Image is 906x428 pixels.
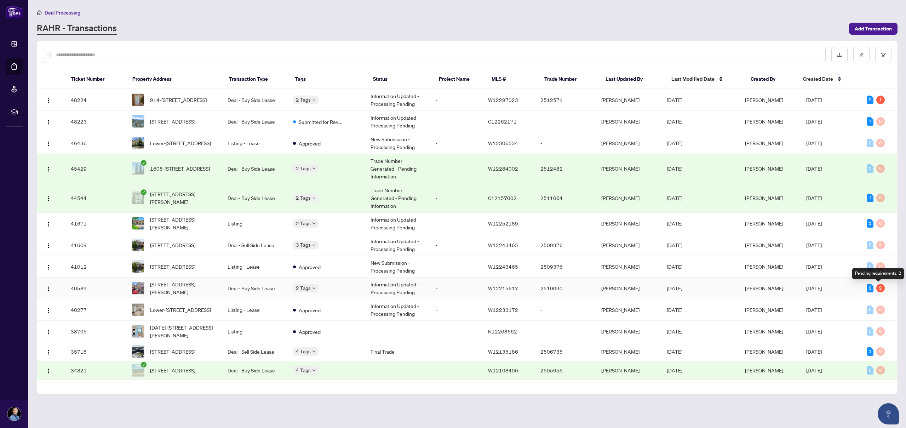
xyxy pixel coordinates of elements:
img: Logo [46,166,51,172]
td: 41609 [65,234,126,256]
div: 0 [867,262,873,271]
span: Approved [299,263,321,271]
span: [DATE] [667,285,682,291]
td: - [535,132,596,154]
span: Lower-[STREET_ADDRESS] [150,306,211,314]
th: Created By [745,69,798,89]
span: check-circle [141,189,147,195]
td: - [430,321,482,342]
span: [DATE] [667,220,682,227]
span: [DATE] [667,348,682,355]
td: 34321 [65,361,126,380]
div: 1 [867,194,873,202]
div: 0 [876,262,885,271]
button: Logo [43,283,54,294]
img: thumbnail-img [132,304,144,316]
span: [PERSON_NAME] [745,140,783,146]
span: [PERSON_NAME] [745,328,783,335]
span: download [837,52,842,57]
span: [DATE] [667,328,682,335]
span: [PERSON_NAME] [745,307,783,313]
span: Approved [299,328,321,336]
button: filter [875,47,891,63]
div: Pending requirements: 2 [852,268,904,279]
td: [PERSON_NAME] [596,183,661,213]
span: W12284002 [488,165,518,172]
span: C12262171 [488,118,517,125]
span: [PERSON_NAME] [745,263,783,270]
td: 40589 [65,278,126,299]
span: [DATE] [667,195,682,201]
div: 1 [867,219,873,228]
span: 2 Tags [296,96,311,104]
div: 0 [867,164,873,173]
button: Logo [43,346,54,357]
img: thumbnail-img [132,346,144,358]
td: - [430,213,482,234]
span: [PERSON_NAME] [745,97,783,103]
button: Add Transaction [849,23,898,35]
span: [DATE] [667,242,682,248]
div: 0 [876,306,885,314]
span: [PERSON_NAME] [745,348,783,355]
th: Created Date [797,69,859,89]
td: Listing [222,321,287,342]
span: W12215617 [488,285,518,291]
span: [STREET_ADDRESS] [150,241,195,249]
span: W12108400 [488,367,518,373]
span: home [37,10,42,15]
td: [PERSON_NAME] [596,256,661,278]
span: 2 Tags [296,219,311,227]
button: Logo [43,163,54,174]
span: N12208662 [488,328,517,335]
span: [STREET_ADDRESS] [150,348,195,355]
span: [DATE] [667,263,682,270]
td: [PERSON_NAME] [596,111,661,132]
span: [DATE] [806,118,822,125]
span: down [312,243,316,247]
span: [STREET_ADDRESS][PERSON_NAME] [150,190,216,206]
img: Logo [46,329,51,335]
img: thumbnail-img [132,325,144,337]
td: 41012 [65,256,126,278]
span: 2 Tags [296,164,311,172]
td: - [430,234,482,256]
img: thumbnail-img [132,364,144,376]
div: 0 [876,139,885,147]
td: - [535,321,596,342]
button: edit [853,47,870,63]
td: - [535,111,596,132]
td: 38705 [65,321,126,342]
td: 2509376 [535,234,596,256]
td: Deal - Buy Side Lease [222,154,287,183]
div: 0 [876,117,885,126]
span: W12135186 [488,348,518,355]
td: [PERSON_NAME] [596,342,661,361]
td: Deal - Buy Side Lease [222,361,287,380]
span: W12233172 [488,307,518,313]
span: 2 Tags [296,194,311,202]
td: Deal - Buy Side Lease [222,278,287,299]
td: 44544 [65,183,126,213]
img: thumbnail-img [132,282,144,294]
span: W12243465 [488,263,518,270]
span: Last Modified Date [671,75,715,83]
div: 0 [876,366,885,375]
td: 2512482 [535,154,596,183]
th: Transaction Type [223,69,289,89]
div: 0 [876,327,885,336]
button: Logo [43,218,54,229]
span: check-circle [141,160,147,166]
th: MLS # [486,69,539,89]
td: - [430,278,482,299]
span: [PERSON_NAME] [745,195,783,201]
img: Logo [46,286,51,292]
span: Approved [299,139,321,147]
span: 914-[STREET_ADDRESS] [150,96,207,104]
th: Tags [289,69,367,89]
span: [DATE] [806,220,822,227]
button: Logo [43,261,54,272]
a: RAHR - Transactions [37,22,117,35]
span: W12243465 [488,242,518,248]
img: thumbnail-img [132,94,144,106]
